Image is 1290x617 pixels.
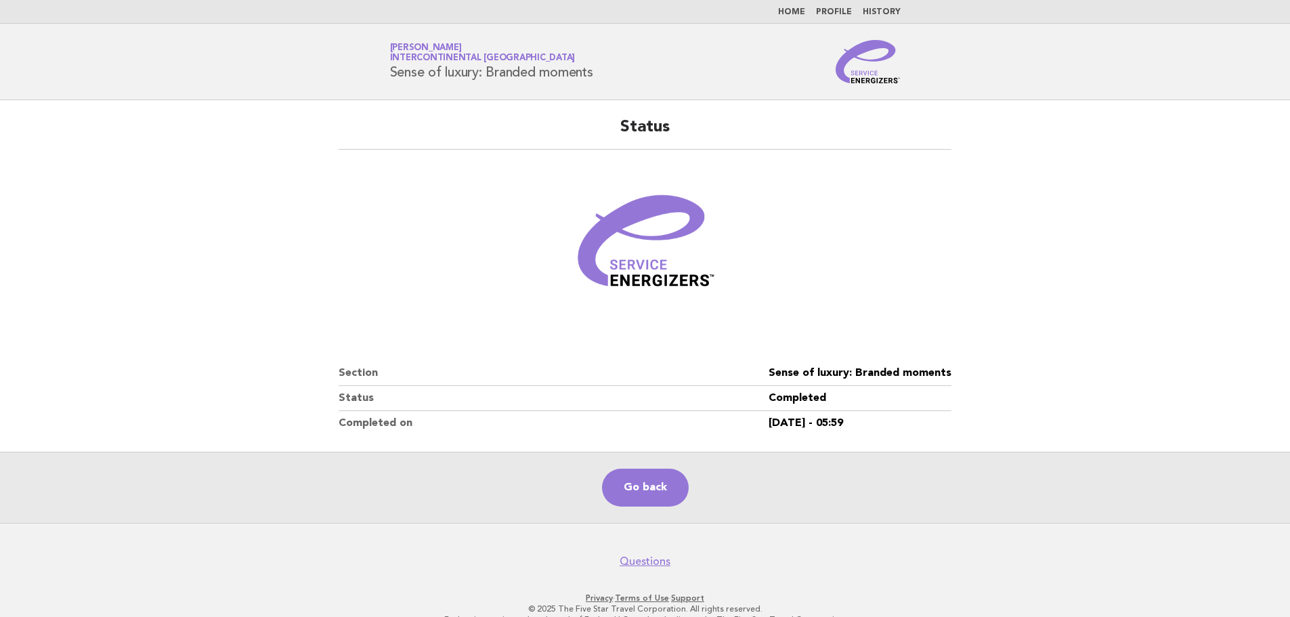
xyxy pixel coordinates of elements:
dt: Completed on [339,411,769,435]
dt: Status [339,386,769,411]
h1: Sense of luxury: Branded moments [390,44,593,79]
a: Terms of Use [615,593,669,603]
img: Verified [564,166,727,328]
dd: Completed [769,386,951,411]
span: InterContinental [GEOGRAPHIC_DATA] [390,54,576,63]
a: History [863,8,901,16]
a: Privacy [586,593,613,603]
a: [PERSON_NAME]InterContinental [GEOGRAPHIC_DATA] [390,43,576,62]
a: Go back [602,469,689,507]
a: Profile [816,8,852,16]
dd: Sense of luxury: Branded moments [769,361,951,386]
dd: [DATE] - 05:59 [769,411,951,435]
dt: Section [339,361,769,386]
a: Home [778,8,805,16]
h2: Status [339,116,951,150]
a: Support [671,593,704,603]
img: Service Energizers [836,40,901,83]
p: © 2025 The Five Star Travel Corporation. All rights reserved. [231,603,1060,614]
a: Questions [620,555,670,568]
p: · · [231,593,1060,603]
